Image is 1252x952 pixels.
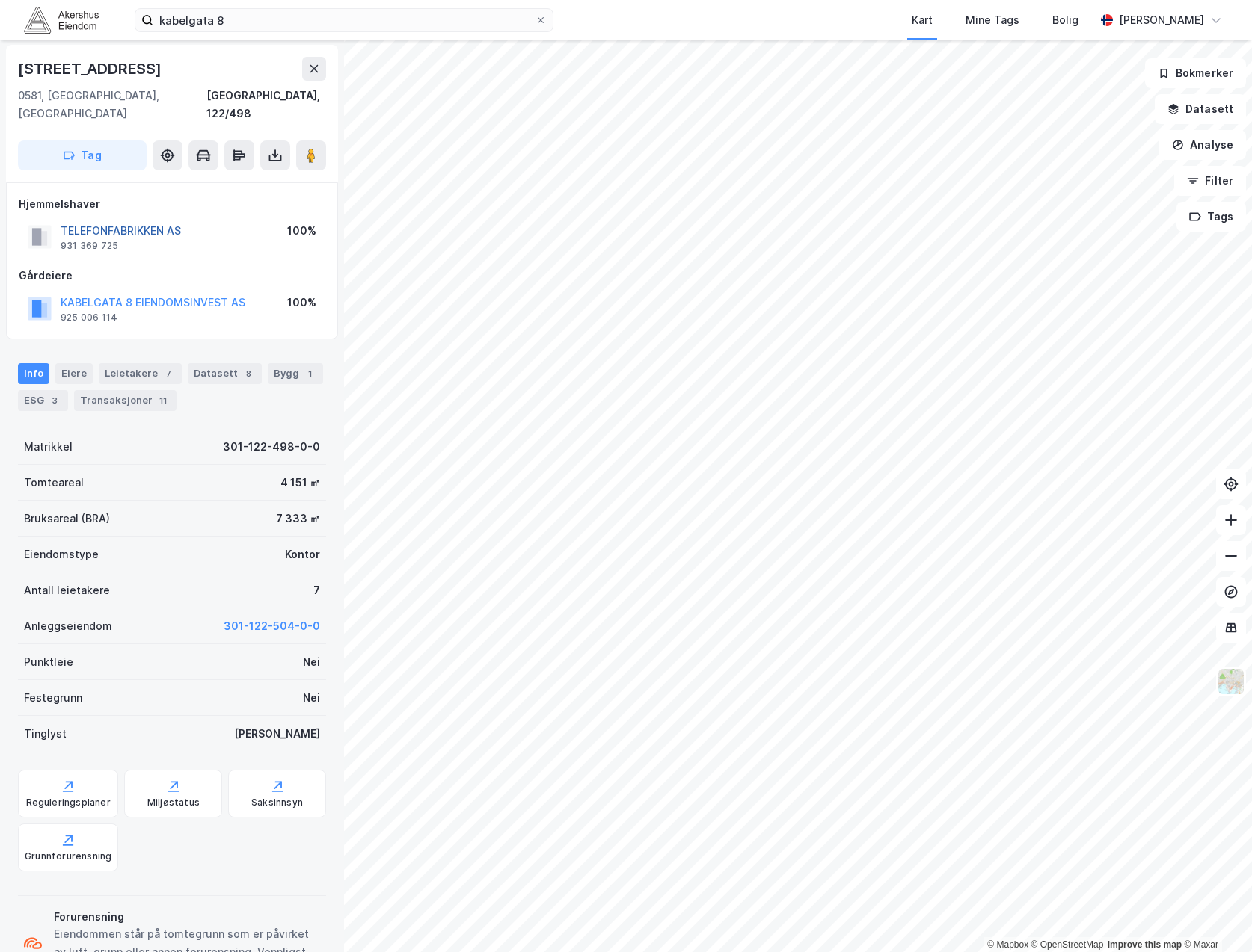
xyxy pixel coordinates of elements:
[99,363,182,384] div: Leietakere
[966,11,1019,29] div: Mine Tags
[276,510,320,528] div: 7 333 ㎡
[24,7,99,33] img: akershus-eiendom-logo.9091f326c980b4bce74ccdd9f866810c.svg
[153,9,535,31] input: Søk på adresse, matrikkel, gårdeiere, leietakere eller personer
[1155,94,1246,124] button: Datasett
[1177,880,1252,952] div: Kontrollprogram for chat
[303,689,320,707] div: Nei
[74,390,177,411] div: Transaksjoner
[251,797,303,809] div: Saksinnsyn
[1108,939,1182,950] a: Improve this map
[206,87,326,123] div: [GEOGRAPHIC_DATA], 122/498
[313,581,320,599] div: 7
[1119,11,1204,29] div: [PERSON_NAME]
[268,363,323,384] div: Bygg
[1174,166,1246,196] button: Filter
[18,140,147,170] button: Tag
[61,312,117,324] div: 925 006 114
[54,908,320,926] div: Forurensning
[24,510,110,528] div: Bruksareal (BRA)
[280,474,320,492] div: 4 151 ㎡
[987,939,1028,950] a: Mapbox
[47,393,62,408] div: 3
[1176,202,1246,232] button: Tags
[19,195,325,213] div: Hjemmelshaver
[24,438,73,456] div: Matrikkel
[241,366,256,381] div: 8
[18,363,49,384] div: Info
[1145,58,1246,88] button: Bokmerker
[1052,11,1078,29] div: Bolig
[1031,939,1104,950] a: OpenStreetMap
[24,545,99,563] div: Eiendomstype
[61,240,118,252] div: 931 369 725
[287,294,316,312] div: 100%
[912,11,933,29] div: Kart
[55,363,93,384] div: Eiere
[302,366,317,381] div: 1
[303,653,320,671] div: Nei
[1217,667,1245,696] img: Z
[287,222,316,240] div: 100%
[18,390,68,411] div: ESG
[24,689,82,707] div: Festegrunn
[24,653,73,671] div: Punktleie
[19,267,325,285] div: Gårdeiere
[147,797,200,809] div: Miljøstatus
[26,797,111,809] div: Reguleringsplaner
[24,581,110,599] div: Antall leietakere
[1159,130,1246,160] button: Analyse
[18,87,206,123] div: 0581, [GEOGRAPHIC_DATA], [GEOGRAPHIC_DATA]
[24,474,84,492] div: Tomteareal
[224,617,320,635] button: 301-122-504-0-0
[156,393,171,408] div: 11
[25,850,111,862] div: Grunnforurensning
[24,617,112,635] div: Anleggseiendom
[1177,880,1252,952] iframe: Chat Widget
[223,438,320,456] div: 301-122-498-0-0
[161,366,176,381] div: 7
[188,363,262,384] div: Datasett
[18,57,165,81] div: [STREET_ADDRESS]
[285,545,320,563] div: Kontor
[234,725,320,743] div: [PERSON_NAME]
[24,725,67,743] div: Tinglyst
